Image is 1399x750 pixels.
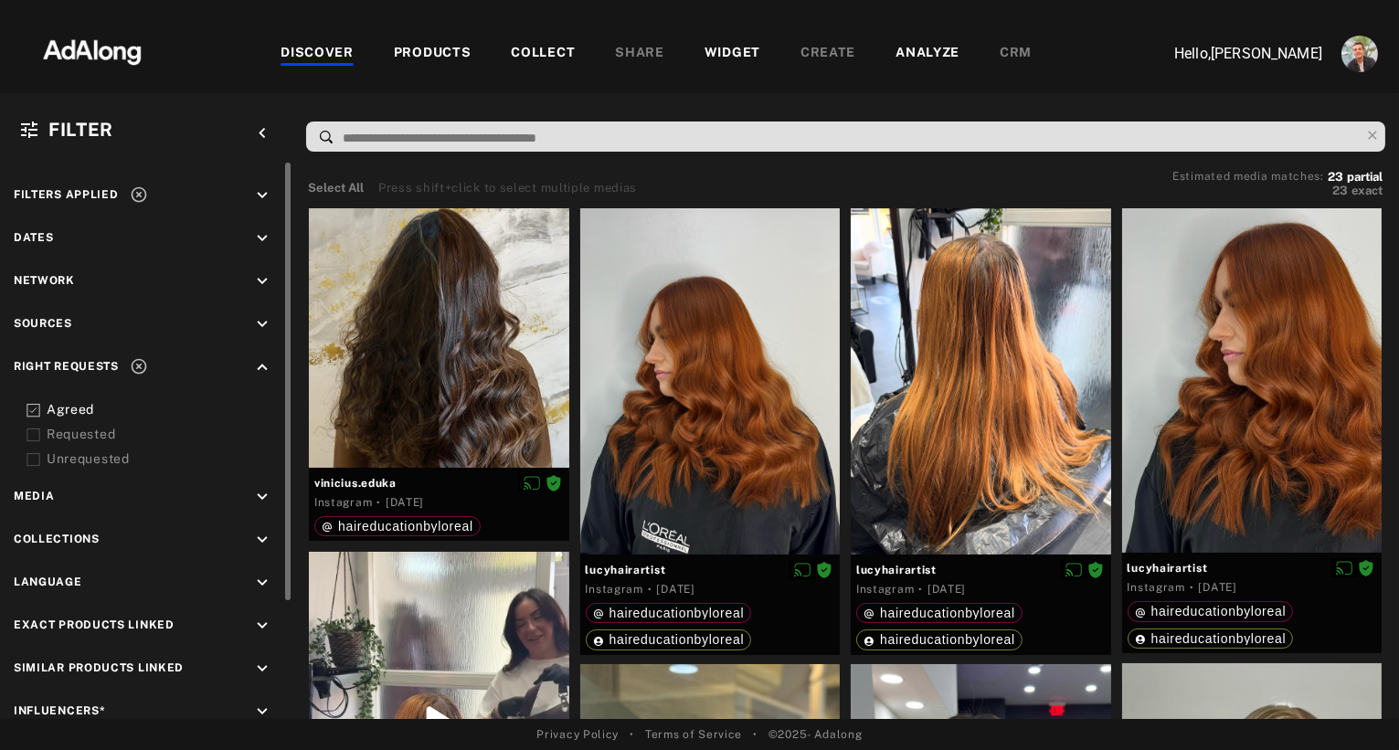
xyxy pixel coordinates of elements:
div: haireducationbyloreal [593,607,745,619]
span: · [376,495,381,510]
span: © 2025 - Adalong [768,726,863,743]
button: Disable diffusion on this media [1060,560,1087,579]
button: 23exact [1172,182,1383,200]
span: Collections [14,533,100,545]
span: Network [14,274,75,287]
span: Estimated media matches: [1172,170,1324,183]
span: haireducationbyloreal [609,632,745,647]
span: Rights agreed [1087,563,1104,576]
span: lucyhairartist [856,562,1106,578]
div: WIDGET [705,43,760,65]
span: haireducationbyloreal [1151,631,1287,646]
div: Unrequested [47,449,279,469]
i: keyboard_arrow_down [252,659,272,679]
span: haireducationbyloreal [880,632,1015,647]
div: COLLECT [511,43,575,65]
time: 2025-09-29T12:06:49.000Z [386,496,424,509]
span: Language [14,576,82,588]
span: · [918,582,923,597]
div: Agreed [47,400,279,419]
i: keyboard_arrow_down [252,702,272,722]
span: Dates [14,231,54,244]
div: CREATE [800,43,855,65]
button: 23partial [1328,173,1383,182]
div: Instagram [1128,579,1185,596]
div: Press shift+click to select multiple medias [378,179,637,197]
img: ACg8ocLjEk1irI4XXb49MzUGwa4F_C3PpCyg-3CPbiuLEZrYEA=s96-c [1341,36,1378,72]
span: 23 [1332,184,1348,197]
span: • [753,726,758,743]
span: · [648,582,652,597]
span: · [1190,580,1194,595]
span: lucyhairartist [586,562,835,578]
span: Right Requests [14,360,119,373]
p: Hello, [PERSON_NAME] [1139,43,1322,65]
div: Requested [47,425,279,444]
i: keyboard_arrow_down [252,573,272,593]
button: Disable diffusion on this media [1330,558,1358,577]
div: Instagram [856,581,914,597]
span: Filter [48,119,113,141]
div: DISCOVER [281,43,354,65]
i: keyboard_arrow_down [252,228,272,248]
span: lucyhairartist [1128,560,1377,576]
i: keyboard_arrow_left [252,123,272,143]
i: keyboard_arrow_down [252,530,272,550]
time: 2025-09-29T10:11:25.000Z [657,583,695,596]
span: Sources [14,317,72,330]
button: Account settings [1337,31,1383,77]
i: keyboard_arrow_up [252,357,272,377]
span: vinicius.eduka [314,475,564,491]
span: Filters applied [14,188,119,201]
button: Disable diffusion on this media [789,560,816,579]
iframe: Chat Widget [1308,662,1399,750]
span: Rights agreed [816,563,832,576]
span: • [630,726,634,743]
img: 63233d7d88ed69de3c212112c67096b6.png [12,23,173,78]
span: Rights agreed [1358,561,1374,574]
div: haireducationbyloreal [593,633,745,646]
div: haireducationbyloreal [322,520,473,533]
span: Exact Products Linked [14,618,175,631]
div: Instagram [314,494,372,511]
div: haireducationbyloreal [1135,605,1287,618]
span: haireducationbyloreal [338,519,473,533]
i: keyboard_arrow_down [252,314,272,334]
span: haireducationbyloreal [880,606,1015,620]
div: Instagram [586,581,643,597]
time: 2025-09-29T10:11:25.000Z [1199,581,1237,594]
span: Influencers* [14,704,105,717]
span: Rights agreed [546,476,562,489]
i: keyboard_arrow_down [252,487,272,507]
a: Terms of Service [645,726,742,743]
span: Media [14,490,55,502]
span: haireducationbyloreal [609,606,745,620]
i: keyboard_arrow_down [252,185,272,206]
i: keyboard_arrow_down [252,271,272,291]
div: haireducationbyloreal [864,607,1015,619]
div: SHARE [615,43,664,65]
a: Privacy Policy [536,726,619,743]
div: PRODUCTS [394,43,472,65]
div: CRM [1000,43,1032,65]
span: haireducationbyloreal [1151,604,1287,618]
div: haireducationbyloreal [864,633,1015,646]
div: haireducationbyloreal [1135,632,1287,645]
time: 2025-09-29T10:11:25.000Z [927,583,966,596]
span: 23 [1328,170,1343,184]
button: Disable diffusion on this media [518,473,546,492]
div: ANALYZE [896,43,959,65]
span: Similar Products Linked [14,661,184,674]
button: Select All [308,179,364,197]
i: keyboard_arrow_down [252,616,272,636]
